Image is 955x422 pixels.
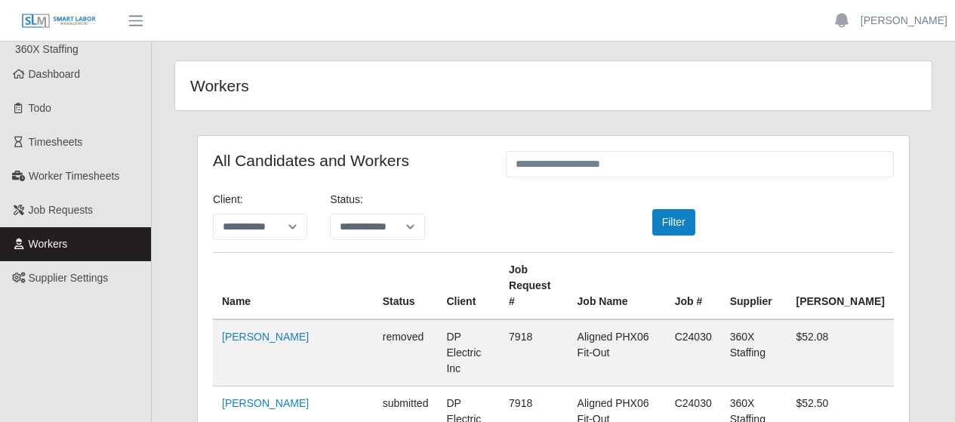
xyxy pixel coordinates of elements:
h4: Workers [190,76,479,95]
img: SLM Logo [21,13,97,29]
a: [PERSON_NAME] [222,397,309,409]
span: 360X Staffing [15,43,79,55]
button: Filter [652,209,695,236]
label: Client: [213,192,243,208]
td: Aligned PHX06 Fit-Out [568,319,666,387]
span: Workers [29,238,68,250]
th: Name [213,253,374,320]
label: Status: [330,192,363,208]
span: Job Requests [29,204,94,216]
a: [PERSON_NAME] [861,13,947,29]
td: DP Electric Inc [437,319,500,387]
th: Job Name [568,253,666,320]
span: Todo [29,102,51,114]
th: Job # [666,253,721,320]
td: C24030 [666,319,721,387]
th: Status [374,253,438,320]
a: [PERSON_NAME] [222,331,309,343]
td: 360X Staffing [721,319,787,387]
span: Timesheets [29,136,83,148]
span: Supplier Settings [29,272,109,284]
td: 7918 [500,319,568,387]
td: removed [374,319,438,387]
th: Job Request # [500,253,568,320]
span: Worker Timesheets [29,170,119,182]
td: $52.08 [787,319,894,387]
th: [PERSON_NAME] [787,253,894,320]
th: Supplier [721,253,787,320]
th: Client [437,253,500,320]
h4: All Candidates and Workers [213,151,483,170]
span: Dashboard [29,68,81,80]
